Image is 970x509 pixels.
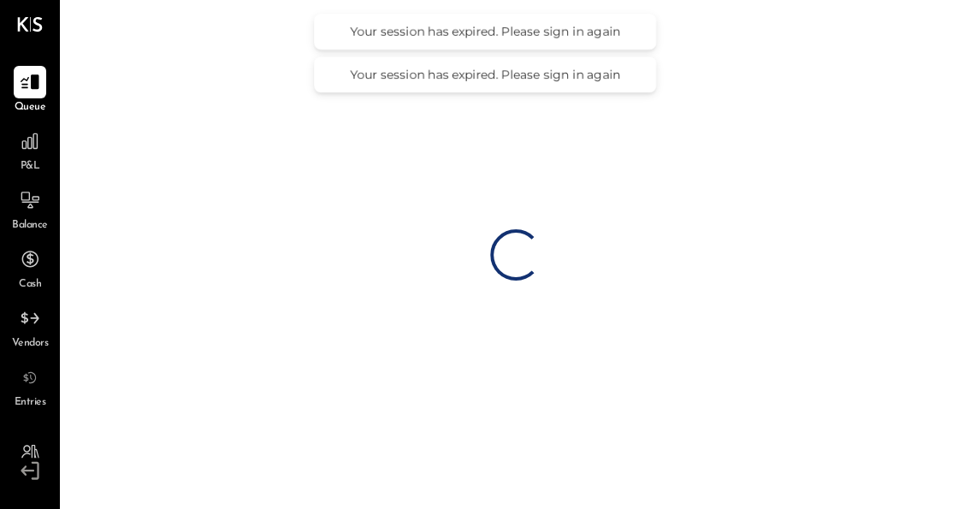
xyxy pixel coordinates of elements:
div: Your session has expired. Please sign in again [331,67,639,82]
span: Queue [15,100,46,115]
div: Your session has expired. Please sign in again [331,24,639,39]
a: P&L [1,125,59,175]
a: Vendors [1,302,59,352]
a: Bookkeeper [1,436,59,486]
a: Queue [1,66,59,115]
span: Cash [19,277,41,293]
span: Balance [12,218,48,234]
a: Entries [1,361,59,411]
a: Balance [1,184,59,234]
span: Vendors [12,336,49,352]
span: P&L [21,159,40,175]
span: Entries [15,395,46,411]
a: Cash [1,243,59,293]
